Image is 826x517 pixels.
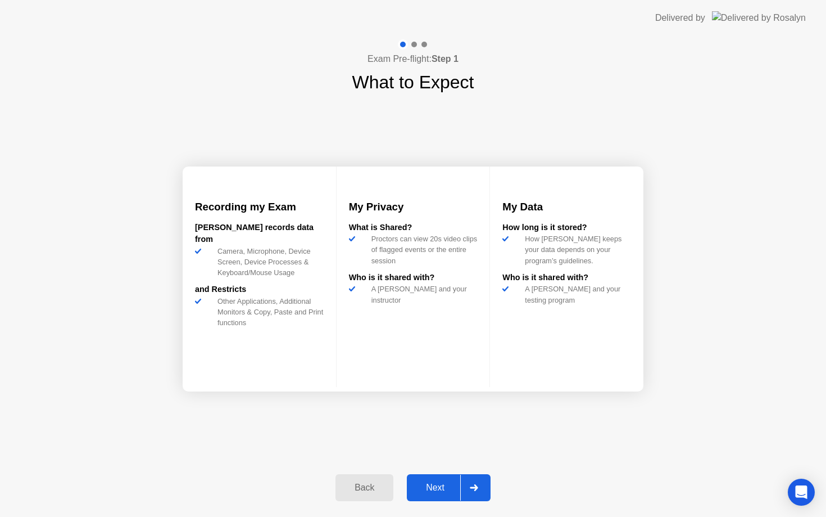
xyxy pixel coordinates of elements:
div: Who is it shared with? [502,272,631,284]
h4: Exam Pre-flight: [367,52,459,66]
div: Other Applications, Additional Monitors & Copy, Paste and Print functions [213,296,324,329]
div: Back [339,483,390,493]
b: Step 1 [432,54,459,64]
div: How long is it stored? [502,222,631,234]
h1: What to Expect [352,69,474,96]
h3: Recording my Exam [195,199,324,215]
div: A [PERSON_NAME] and your instructor [367,284,478,305]
div: Open Intercom Messenger [788,479,815,506]
div: Proctors can view 20s video clips of flagged events or the entire session [367,233,478,266]
h3: My Data [502,199,631,215]
div: Delivered by [655,11,705,25]
div: What is Shared? [349,222,478,234]
div: Next [410,483,460,493]
div: Camera, Microphone, Device Screen, Device Processes & Keyboard/Mouse Usage [213,246,324,278]
img: Delivered by Rosalyn [712,11,806,24]
div: Who is it shared with? [349,272,478,284]
h3: My Privacy [349,199,478,215]
button: Next [407,474,491,501]
button: Back [335,474,393,501]
div: How [PERSON_NAME] keeps your data depends on your program’s guidelines. [520,233,631,266]
div: A [PERSON_NAME] and your testing program [520,284,631,305]
div: [PERSON_NAME] records data from [195,222,324,246]
div: and Restricts [195,284,324,296]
